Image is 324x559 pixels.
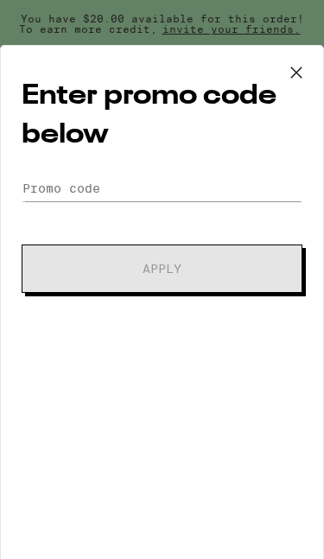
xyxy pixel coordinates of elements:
img: smile_yellow.png [8,5,46,41]
div: Refer a friend with [PERSON_NAME] [51,72,292,110]
div: Give $30, Get $40! [46,41,281,72]
button: Redirect to URL [51,102,239,144]
h2: Enter promo code below [22,77,302,155]
input: Promo code [22,175,302,201]
button: Apply [22,245,302,293]
span: Apply [143,263,181,275]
